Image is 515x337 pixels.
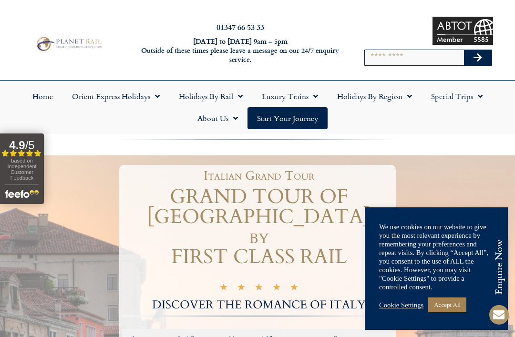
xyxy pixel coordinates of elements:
i: ★ [237,284,246,293]
div: We use cookies on our website to give you the most relevant experience by remembering your prefer... [379,223,494,291]
a: Luxury Trains [252,85,328,107]
i: ★ [272,284,281,293]
a: Cookie Settings [379,301,423,309]
a: Accept All [428,297,466,312]
h6: [DATE] to [DATE] 9am – 5pm Outside of these times please leave a message on our 24/7 enquiry serv... [140,37,341,64]
h1: Italian Grand Tour [126,170,391,182]
h1: GRAND TOUR OF [GEOGRAPHIC_DATA] by FIRST CLASS RAIL [122,187,396,267]
a: Special Trips [422,85,492,107]
button: Search [464,50,492,65]
a: Start your Journey [247,107,328,129]
a: 01347 66 53 33 [216,21,264,32]
a: Holidays by Rail [169,85,252,107]
a: Orient Express Holidays [62,85,169,107]
a: Home [23,85,62,107]
h2: DISCOVER THE ROMANCE OF ITALY [122,299,396,311]
i: ★ [255,284,263,293]
i: ★ [219,284,228,293]
div: 5/5 [219,283,299,293]
a: Holidays by Region [328,85,422,107]
img: Planet Rail Train Holidays Logo [34,35,103,52]
a: About Us [188,107,247,129]
i: ★ [290,284,299,293]
nav: Menu [5,85,510,129]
